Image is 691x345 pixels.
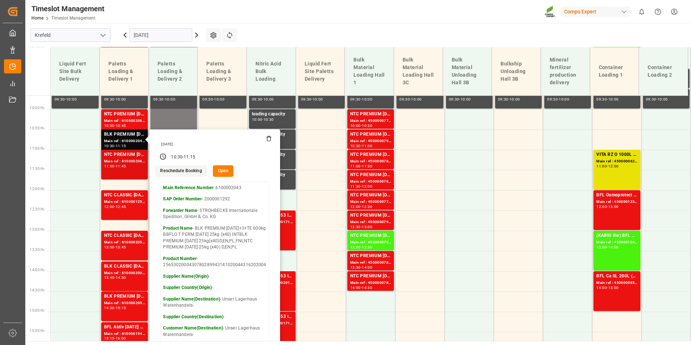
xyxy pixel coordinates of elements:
div: 09:30 [55,98,65,101]
div: 11:00 [104,165,115,168]
div: NTC PREMIUM [DATE]+3+TE BULK [350,111,391,118]
div: 11:30 [350,185,361,188]
div: - [164,98,165,101]
div: 10:00 [657,98,668,101]
div: NTC PREMIUM [DATE]+3+TE BULK [350,192,391,199]
p: - 6100002043 [163,185,266,191]
p: - 2565302000430780289943141020044316202004 [163,256,266,268]
div: 10:30 [350,144,361,148]
div: - [262,118,263,121]
span: 15:30 Hr [30,329,44,333]
div: 09:30 [350,98,361,101]
div: Container Loading 1 [596,61,633,82]
div: Bulk Material Unloading Hall 3B [449,53,486,89]
p: - [163,285,266,291]
div: NTC PREMIUM [DATE]+3+TE BULK [350,273,391,280]
span: 10:00 Hr [30,106,44,110]
div: - [115,246,116,249]
div: Main ref : 4500000778, 2000000504 [350,199,391,205]
div: 09:30 [449,98,459,101]
div: 12:45 [116,205,126,208]
div: Nitric Acid Bulk Loading [253,57,290,86]
div: 14:30 [104,306,115,310]
div: 12:00 [350,205,361,208]
strong: Supplier Name(Destination) [163,297,220,302]
div: 09:30 [547,98,558,101]
p: - Unser Lagerhaus Warenhandels- [163,296,266,309]
div: 10:00 [362,98,372,101]
span: 12:00 Hr [30,187,44,191]
div: 11:00 [362,144,372,148]
div: 15:00 [608,286,619,289]
span: 11:00 Hr [30,146,44,150]
button: Open [213,165,234,177]
div: Main ref : 4500000783, 2000000504 [350,280,391,286]
div: NTC CLASSIC [DATE] 25kg (x42) INTESG 12 NPK [DATE] 25kg (x42) INTTPL Natura [MEDICAL_DATA] [DATE]... [104,232,145,239]
div: - [361,185,362,188]
div: - [656,98,657,101]
input: DD.MM.YYYY [129,28,192,42]
div: - [115,306,116,310]
div: Main ref : 6100002068, 2000000973 2000000960;2000000973 [104,118,145,124]
div: NTC PREMIUM [DATE]+3+TE BULK [350,151,391,158]
div: 14:00 [596,286,607,289]
div: - [607,246,608,249]
div: - [361,266,362,269]
div: Main ref : 4500001233, 2000000119 [596,199,637,205]
div: Paletts Loading & Delivery 1 [106,57,143,86]
div: Main ref : 6100001252, 2000000213 [104,199,145,205]
div: - [115,276,116,279]
strong: Forwarder Name [163,208,197,213]
div: (KABRI Rw) BFL 10-4-7 SL 20L(x48) ES LAT [596,232,637,239]
div: Liquid Fert Site Bulk Delivery [56,57,94,86]
div: 10:00 [510,98,520,101]
div: - [361,144,362,148]
div: 13:00 [608,205,619,208]
div: Liquid Fert Site Paletts Delivery [302,57,339,86]
p: - [163,273,266,280]
strong: SAP Order Number [163,196,202,201]
div: Main ref : 4500000779, 2000000504 [350,118,391,124]
p: - STROHBECKE Internationale Spedition, GmbH & Co. KG [163,208,266,220]
div: 16:00 [116,337,126,340]
div: 13:30 [362,246,372,249]
div: 10:00 [66,98,77,101]
div: - [607,205,608,208]
div: Main ref : 6100002000, 2000001288 [104,270,145,276]
div: - [115,165,116,168]
span: 14:30 Hr [30,288,44,292]
div: 11:00 [596,165,607,168]
div: loading capacity [252,111,293,118]
div: BLK PREMIUM [DATE] 25kg(x40)D,EN,PL,FNLNTC PREMIUM [DATE] 25kg (x40) D,EN,PLFLO T PERM [DATE] 25k... [104,293,145,300]
div: 10:30 [362,124,372,127]
div: - [558,98,559,101]
div: 09:30 [153,98,164,101]
img: Screenshot%202023-09-29%20at%2010.02.21.png_1712312052.png [545,5,556,18]
div: 15:15 [116,306,126,310]
span: 15:00 Hr [30,308,44,312]
div: 10:00 [350,124,361,127]
div: 09:30 [104,98,115,101]
div: 09:30 [498,98,508,101]
input: Type to search/select [30,28,111,42]
div: - [459,98,460,101]
div: NTC CLASSIC [DATE]+3+TE 600kg BB [104,192,145,199]
div: - [361,124,362,127]
strong: Product Number [163,256,197,261]
div: Main ref : 6100002058, 2000000324 [104,300,145,306]
div: 10:00 [104,124,115,127]
div: 09:30 [646,98,656,101]
div: Mineral fertilizer production delivery [547,53,584,89]
div: 13:45 [104,276,115,279]
strong: Product Name [163,226,193,231]
div: NTC PREMIUM [DATE] 25kg (x40) D,EN,PLBT SPORT [DATE] 25%UH 3M 25kg (x40) INT [104,111,145,118]
strong: Supplier Country(Destination) [163,314,223,319]
div: 10:00 [252,118,262,121]
div: 13:30 [350,266,361,269]
div: NTC PREMIUM [DATE] 25kg (x42) INT [104,151,145,158]
div: Bulkship Unloading Hall 3B [498,57,535,86]
div: 12:00 [104,205,115,208]
span: 13:00 Hr [30,227,44,231]
p: - [163,314,266,320]
div: 12:30 [350,225,361,229]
